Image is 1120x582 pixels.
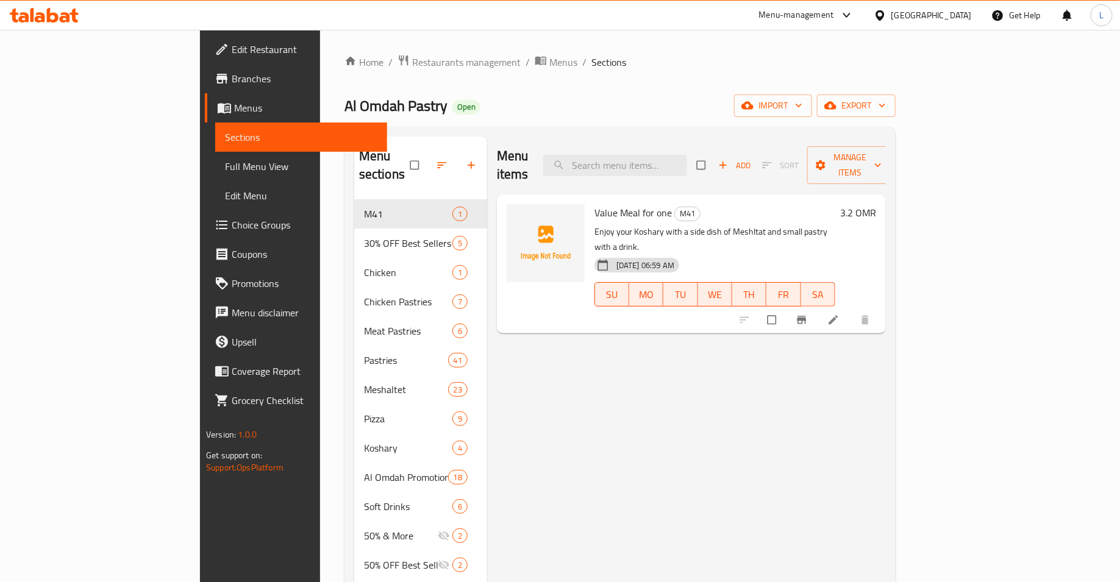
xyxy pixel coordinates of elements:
span: 5 [453,238,467,249]
div: Soft Drinks6 [354,492,487,521]
span: 1.0.0 [238,427,257,442]
span: FR [771,286,796,303]
span: Select all sections [403,154,429,177]
span: 1 [453,267,467,279]
div: items [452,441,468,455]
span: 2 [453,530,467,542]
a: Choice Groups [205,210,387,240]
span: Sections [225,130,377,144]
span: 7 [453,296,467,308]
span: Menu disclaimer [232,305,377,320]
span: Soft Drinks [364,499,452,514]
div: Koshary4 [354,433,487,463]
a: Menu disclaimer [205,298,387,327]
a: Coverage Report [205,357,387,386]
div: items [448,382,468,397]
div: Meshaltet23 [354,375,487,404]
nav: breadcrumb [344,54,896,70]
span: TU [668,286,693,303]
span: 9 [453,413,467,425]
div: Menu-management [759,8,834,23]
span: Add item [715,156,754,175]
a: Upsell [205,327,387,357]
div: items [452,558,468,572]
a: Full Menu View [215,152,387,181]
div: 30% OFF Best Sellers5 [354,229,487,258]
span: 1 [453,208,467,220]
span: 50% OFF Best Sellers [364,558,438,572]
button: delete [852,307,881,333]
span: Version: [206,427,236,442]
a: Branches [205,64,387,93]
button: TU [663,282,697,307]
span: Pastries [364,353,448,367]
div: items [452,294,468,309]
span: Chicken Pastries [364,294,452,309]
a: Menus [205,93,387,122]
span: 23 [449,384,467,396]
span: [DATE] 06:59 AM [612,260,679,271]
span: 41 [449,355,467,366]
div: items [448,353,468,367]
span: Select to update [760,308,786,332]
a: Sections [215,122,387,152]
a: Promotions [205,269,387,298]
span: M41 [364,207,452,221]
button: MO [629,282,663,307]
span: 30% OFF Best Sellers [364,236,452,250]
a: Coupons [205,240,387,269]
span: 6 [453,325,467,337]
span: 18 [449,472,467,483]
span: Coupons [232,247,377,261]
a: Menus [535,54,577,70]
span: Select section first [754,156,807,175]
span: Pizza [364,411,452,426]
a: Restaurants management [398,54,521,70]
div: 50% & More2 [354,521,487,550]
div: [GEOGRAPHIC_DATA] [891,9,972,22]
span: Edit Menu [225,188,377,203]
div: items [452,411,468,426]
input: search [543,155,687,176]
a: Edit Restaurant [205,35,387,64]
span: 50% & More [364,528,438,543]
span: Meat Pastries [364,324,452,338]
span: MO [634,286,658,303]
div: M411 [354,199,487,229]
span: L [1099,9,1104,22]
span: WE [703,286,727,303]
button: Add [715,156,754,175]
span: Get support on: [206,447,262,463]
span: 2 [453,559,467,571]
a: Grocery Checklist [205,386,387,415]
button: Branch-specific-item [788,307,818,333]
div: Koshary [364,441,452,455]
a: Edit menu item [827,314,842,326]
div: 50% OFF Best Sellers2 [354,550,487,580]
div: Al Omdah Promotion [364,470,448,484]
span: Full Menu View [225,159,377,174]
div: Chicken [364,265,452,280]
span: 4 [453,442,467,454]
span: SA [806,286,830,303]
span: Choice Groups [232,218,377,232]
span: Branches [232,71,377,86]
svg: Inactive section [438,530,450,542]
span: Meshaltet [364,382,448,397]
button: export [817,94,896,117]
button: SU [594,282,629,307]
span: Upsell [232,335,377,349]
div: Meat Pastries6 [354,316,487,346]
h2: Menu items [497,147,529,183]
span: export [827,98,886,113]
li: / [388,55,393,69]
span: Sections [591,55,626,69]
h6: 3.2 OMR [840,204,876,221]
div: items [452,207,468,221]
